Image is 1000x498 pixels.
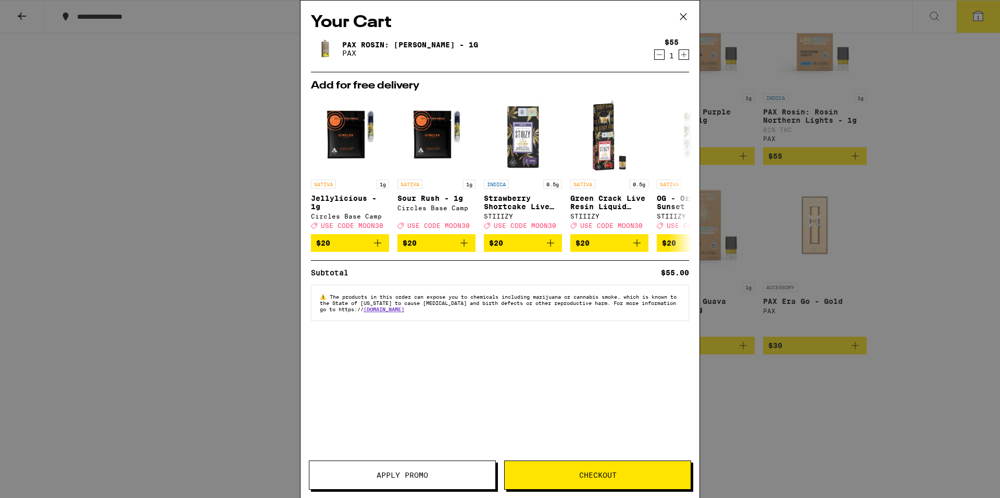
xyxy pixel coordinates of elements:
span: Apply Promo [377,471,428,479]
span: $20 [489,239,503,247]
span: USE CODE MOON30 [667,222,729,229]
img: Circles Base Camp - Sour Rush - 1g [397,96,476,174]
p: Strawberry Shortcake Live Resin Liquid Diamonds - 0.5g [484,194,562,211]
img: PAX Rosin: Jack Herer - 1g [311,34,340,63]
span: $20 [576,239,590,247]
a: Open page for Jellylicious - 1g from Circles Base Camp [311,96,389,234]
span: USE CODE MOON30 [494,222,556,229]
p: Sour Rush - 1g [397,194,476,202]
a: Open page for Strawberry Shortcake Live Resin Liquid Diamonds - 0.5g from STIIIZY [484,96,562,234]
h2: Your Cart [311,11,689,34]
p: 0.5g [543,180,562,189]
p: 0.5g [630,180,648,189]
p: 1g [377,180,389,189]
p: INDICA [484,180,509,189]
span: USE CODE MOON30 [321,222,383,229]
p: PAX [342,49,478,57]
span: Hi. Need any help? [6,7,75,16]
div: $55 [665,38,679,46]
button: Apply Promo [309,461,496,490]
p: SATIVA [397,180,422,189]
button: Decrement [654,49,665,60]
button: Add to bag [657,234,735,252]
a: Open page for Sour Rush - 1g from Circles Base Camp [397,96,476,234]
div: Circles Base Camp [397,205,476,211]
p: SATIVA [570,180,595,189]
div: Subtotal [311,269,356,276]
img: STIIIZY - Strawberry Shortcake Live Resin Liquid Diamonds - 0.5g [484,96,562,174]
p: OG - Orange Sunset - 0.5g [657,194,735,211]
a: [DOMAIN_NAME] [364,306,404,312]
span: USE CODE MOON30 [407,222,470,229]
p: 1g [463,180,476,189]
p: Green Crack Live Resin Liquid Diamonds - 0.5g [570,194,648,211]
a: Open page for OG - Orange Sunset - 0.5g from STIIIZY [657,96,735,234]
button: Checkout [504,461,691,490]
img: STIIIZY - Green Crack Live Resin Liquid Diamonds - 0.5g [570,96,648,174]
div: STIIIZY [657,213,735,220]
img: Circles Base Camp - Jellylicious - 1g [311,96,389,174]
h2: Add for free delivery [311,81,689,91]
p: SATIVA [657,180,682,189]
div: 1 [665,52,679,60]
span: $20 [662,239,676,247]
div: Circles Base Camp [311,213,389,220]
span: ⚠️ [320,293,330,300]
span: The products in this order can expose you to chemicals including marijuana or cannabis smoke, whi... [320,293,677,312]
span: $20 [316,239,330,247]
button: Add to bag [397,234,476,252]
a: PAX Rosin: [PERSON_NAME] - 1g [342,41,478,49]
span: Checkout [579,471,617,479]
div: $55.00 [661,269,689,276]
span: USE CODE MOON30 [580,222,643,229]
span: $20 [403,239,417,247]
p: Jellylicious - 1g [311,194,389,211]
button: Add to bag [311,234,389,252]
div: STIIIZY [570,213,648,220]
button: Add to bag [484,234,562,252]
a: Open page for Green Crack Live Resin Liquid Diamonds - 0.5g from STIIIZY [570,96,648,234]
button: Add to bag [570,234,648,252]
button: Increment [679,49,689,60]
img: STIIIZY - OG - Orange Sunset - 0.5g [657,96,735,174]
div: STIIIZY [484,213,562,220]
